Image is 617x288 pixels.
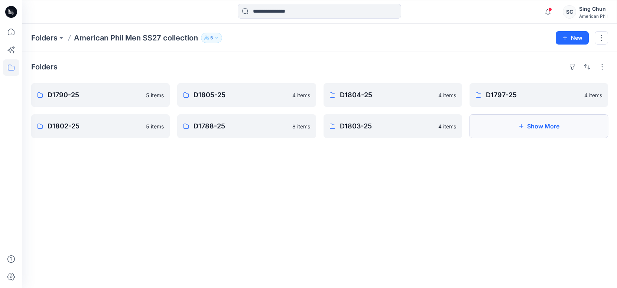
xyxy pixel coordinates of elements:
[177,114,316,138] a: D1788-258 items
[48,90,142,100] p: D1790-25
[146,91,164,99] p: 5 items
[146,122,164,130] p: 5 items
[74,33,198,43] p: American Phil Men SS27 collection
[470,83,608,107] a: D1797-254 items
[31,83,170,107] a: D1790-255 items
[292,122,310,130] p: 8 items
[31,33,58,43] a: Folders
[470,114,608,138] button: Show More
[556,31,589,45] button: New
[177,83,316,107] a: D1805-254 items
[438,91,456,99] p: 4 items
[31,62,58,71] h4: Folders
[486,90,580,100] p: D1797-25
[201,33,222,43] button: 5
[210,34,213,42] p: 5
[324,114,462,138] a: D1803-254 items
[584,91,602,99] p: 4 items
[340,121,434,131] p: D1803-25
[579,13,608,19] div: American Phil
[579,4,608,13] div: Sing Chun
[324,83,462,107] a: D1804-254 items
[31,114,170,138] a: D1802-255 items
[340,90,434,100] p: D1804-25
[194,121,288,131] p: D1788-25
[292,91,310,99] p: 4 items
[563,5,576,19] div: SC
[48,121,142,131] p: D1802-25
[438,122,456,130] p: 4 items
[194,90,288,100] p: D1805-25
